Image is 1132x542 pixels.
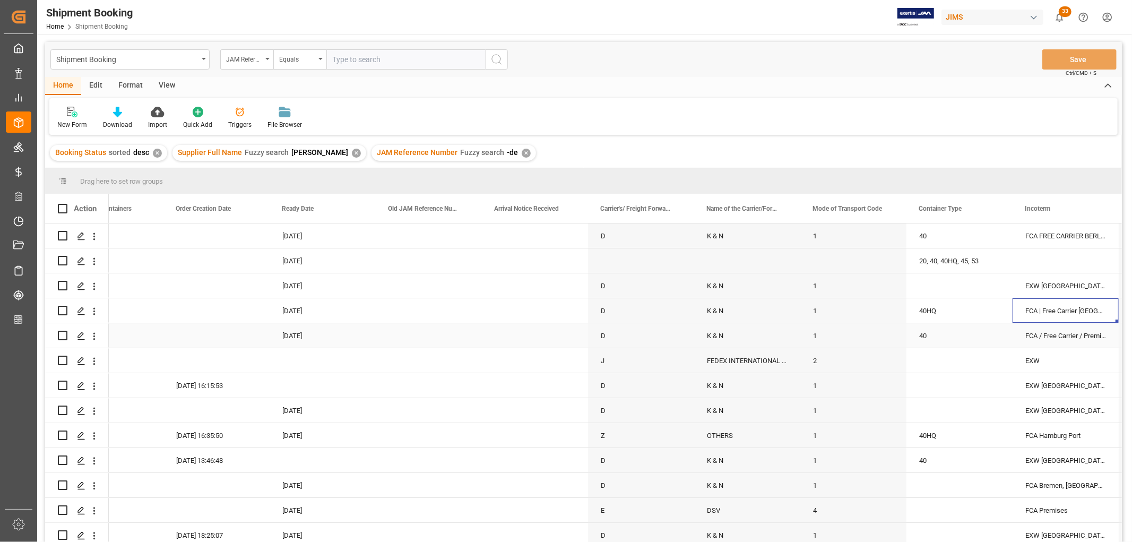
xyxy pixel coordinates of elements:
div: FCA | Free Carrier [GEOGRAPHIC_DATA] [1013,298,1119,323]
div: Press SPACE to select this row. [45,223,109,248]
button: Help Center [1071,5,1095,29]
div: D [588,273,694,298]
div: Z [588,423,694,448]
div: [DATE] [270,473,376,497]
div: 0 [57,398,163,423]
span: Arrival Notice Received [494,205,559,212]
div: 40 [906,323,1013,348]
div: D [588,323,694,348]
div: View [151,77,183,95]
button: search button [486,49,508,70]
div: JIMS [941,10,1043,25]
div: [DATE] 16:15:53 [163,373,270,398]
div: 0 [57,248,163,273]
div: EXW [1013,348,1119,373]
div: EXW [GEOGRAPHIC_DATA] DE [1013,448,1119,472]
div: Quick Add [183,120,212,130]
div: EXW [GEOGRAPHIC_DATA] DE [1013,373,1119,398]
div: Press SPACE to select this row. [45,373,109,398]
span: Booking Status [55,148,106,157]
div: [DATE] 16:35:50 [163,423,270,448]
div: Press SPACE to select this row. [45,473,109,498]
span: JAM Reference Number [377,148,457,157]
div: [DATE] 13:46:48 [163,448,270,472]
img: Exertis%20JAM%20-%20Email%20Logo.jpg_1722504956.jpg [897,8,934,27]
div: Edit [81,77,110,95]
span: [PERSON_NAME] [291,148,348,157]
div: ✕ [153,149,162,158]
div: File Browser [267,120,302,130]
div: Press SPACE to select this row. [45,398,109,423]
div: 1 [57,298,163,323]
button: Save [1042,49,1117,70]
div: Home [45,77,81,95]
div: DSV [694,498,800,522]
span: Fuzzy search [460,148,504,157]
div: Press SPACE to select this row. [45,273,109,298]
div: 1 [800,473,906,497]
input: Type to search [326,49,486,70]
div: K & N [694,323,800,348]
span: Old JAM Reference Number [388,205,459,212]
div: FEDEX INTERNATIONAL ECONOMY [694,348,800,373]
div: K & N [694,448,800,472]
div: 2 [57,223,163,248]
div: 1 [800,223,906,248]
div: FCA Premises [1013,498,1119,522]
div: Action [74,204,97,213]
div: 0 [57,273,163,298]
button: open menu [50,49,210,70]
div: J [588,348,694,373]
div: OTHERS [694,423,800,448]
div: FCA / Free Carrier / Premises [1013,323,1119,348]
div: 1 [800,273,906,298]
div: FCA Hamburg Port [1013,423,1119,448]
div: 1 [57,448,163,472]
span: Container Type [919,205,962,212]
div: EXW [GEOGRAPHIC_DATA] DE [1013,398,1119,423]
div: 4 [800,498,906,522]
a: Home [46,23,64,30]
div: D [588,373,694,398]
div: K & N [694,223,800,248]
div: Download [103,120,132,130]
span: sorted [109,148,131,157]
div: Equals [279,52,315,64]
div: Press SPACE to select this row. [45,498,109,523]
span: Name of the Carrier/Forwarder [706,205,777,212]
span: Drag here to set row groups [80,177,163,185]
div: [DATE] [270,398,376,423]
div: FCA Bremen, [GEOGRAPHIC_DATA] [1013,473,1119,497]
div: FCA FREE CARRIER BERLIN [1013,223,1119,248]
div: JAM Reference Number [226,52,262,64]
div: EXW [GEOGRAPHIC_DATA] DE [1013,273,1119,298]
div: D [588,473,694,497]
div: 1 [800,423,906,448]
div: Press SPACE to select this row. [45,448,109,473]
div: ✕ [352,149,361,158]
div: 2 [800,348,906,373]
div: Press SPACE to select this row. [45,298,109,323]
div: 1 [800,373,906,398]
span: 33 [1059,6,1071,17]
div: Press SPACE to select this row. [45,323,109,348]
div: 40 [906,223,1013,248]
div: D [588,223,694,248]
button: open menu [273,49,326,70]
div: 1 [800,448,906,472]
div: [DATE] [270,298,376,323]
div: Shipment Booking [46,5,133,21]
div: 1 [800,298,906,323]
span: Mode of Transport Code [813,205,882,212]
div: 1 [800,323,906,348]
div: K & N [694,273,800,298]
span: Supplier Full Name [178,148,242,157]
div: K & N [694,398,800,423]
div: ✕ [522,149,531,158]
button: open menu [220,49,273,70]
div: D [588,448,694,472]
span: Ctrl/CMD + S [1066,69,1096,77]
div: D [588,298,694,323]
span: Fuzzy search [245,148,289,157]
span: Order Creation Date [176,205,231,212]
